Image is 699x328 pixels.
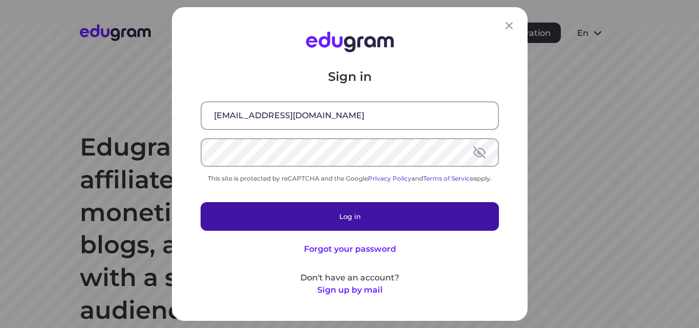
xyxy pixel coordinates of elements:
[303,243,396,255] button: Forgot your password
[368,174,411,182] a: Privacy Policy
[201,174,499,182] div: This site is protected by reCAPTCHA and the Google and apply.
[201,202,499,231] button: Log in
[305,32,394,52] img: Edugram Logo
[423,174,473,182] a: Terms of Service
[317,284,382,296] button: Sign up by mail
[201,272,499,284] p: Don't have an account?
[202,102,498,129] input: Email
[201,69,499,85] p: Sign in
